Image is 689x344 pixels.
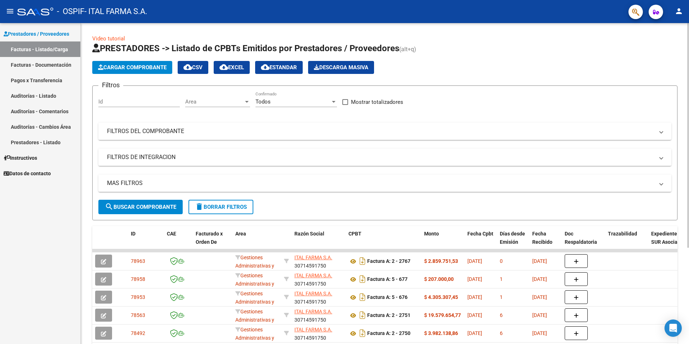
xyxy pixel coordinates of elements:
[367,277,408,282] strong: Factura A: 5 - 677
[183,64,203,71] span: CSV
[107,153,654,161] mat-panel-title: FILTROS DE INTEGRACION
[185,98,244,105] span: Area
[651,231,683,245] span: Expediente SUR Asociado
[178,61,208,74] button: CSV
[92,35,125,42] a: Video tutorial
[421,226,464,258] datatable-header-cell: Monto
[219,63,228,71] mat-icon: cloud_download
[358,327,367,339] i: Descargar documento
[562,226,605,258] datatable-header-cell: Doc Respaldatoria
[294,291,332,296] span: ITAL FARMA S.A.
[399,46,416,53] span: (alt+q)
[358,255,367,267] i: Descargar documento
[497,226,529,258] datatable-header-cell: Días desde Emisión
[500,258,503,264] span: 0
[98,149,671,166] mat-expansion-panel-header: FILTROS DE INTEGRACION
[196,231,223,245] span: Facturado x Orden De
[605,226,648,258] datatable-header-cell: Trazabilidad
[4,30,69,38] span: Prestadores / Proveedores
[107,179,654,187] mat-panel-title: MAS FILTROS
[346,226,421,258] datatable-header-cell: CPBT
[424,330,458,336] strong: $ 3.982.138,86
[500,276,503,282] span: 1
[467,330,482,336] span: [DATE]
[294,273,332,278] span: ITAL FARMA S.A.
[98,200,183,214] button: Buscar Comprobante
[128,226,164,258] datatable-header-cell: ID
[261,64,297,71] span: Estandar
[500,294,503,300] span: 1
[294,255,332,260] span: ITAL FARMA S.A.
[193,226,232,258] datatable-header-cell: Facturado x Orden De
[532,330,547,336] span: [DATE]
[57,4,84,19] span: - OSPIF
[255,98,271,105] span: Todos
[675,7,683,16] mat-icon: person
[532,294,547,300] span: [DATE]
[4,169,51,177] span: Datos de contacto
[131,258,145,264] span: 78963
[294,309,332,314] span: ITAL FARMA S.A.
[131,330,145,336] span: 78492
[358,291,367,303] i: Descargar documento
[314,64,368,71] span: Descarga Masiva
[532,231,552,245] span: Fecha Recibido
[84,4,147,19] span: - ITAL FARMA S.A.
[467,294,482,300] span: [DATE]
[294,308,343,323] div: 30714591750
[648,226,688,258] datatable-header-cell: Expediente SUR Asociado
[292,226,346,258] datatable-header-cell: Razón Social
[131,312,145,318] span: 78563
[261,63,270,71] mat-icon: cloud_download
[131,294,145,300] span: 78953
[98,123,671,140] mat-expansion-panel-header: FILTROS DEL COMPROBANTE
[367,313,410,318] strong: Factura A: 2 - 2751
[424,258,458,264] strong: $ 2.859.751,53
[294,326,343,341] div: 30714591750
[235,291,274,313] span: Gestiones Administrativas y Otros
[500,231,525,245] span: Días desde Emisión
[565,231,597,245] span: Doc Respaldatoria
[500,312,503,318] span: 6
[164,226,193,258] datatable-header-cell: CAE
[308,61,374,74] button: Descarga Masiva
[424,312,461,318] strong: $ 19.579.654,77
[235,255,274,277] span: Gestiones Administrativas y Otros
[367,331,410,336] strong: Factura A: 2 - 2750
[105,204,176,210] span: Buscar Comprobante
[608,231,637,237] span: Trazabilidad
[195,204,247,210] span: Borrar Filtros
[294,231,324,237] span: Razón Social
[219,64,244,71] span: EXCEL
[294,253,343,269] div: 30714591750
[235,231,246,237] span: Area
[107,127,654,135] mat-panel-title: FILTROS DEL COMPROBANTE
[4,154,37,162] span: Instructivos
[167,231,176,237] span: CAE
[358,309,367,321] i: Descargar documento
[532,258,547,264] span: [DATE]
[664,319,682,337] div: Open Intercom Messenger
[467,276,482,282] span: [DATE]
[467,258,482,264] span: [DATE]
[424,294,458,300] strong: $ 4.305.307,45
[105,202,114,211] mat-icon: search
[6,7,14,16] mat-icon: menu
[424,231,439,237] span: Monto
[351,98,403,106] span: Mostrar totalizadores
[235,309,274,331] span: Gestiones Administrativas y Otros
[92,61,172,74] button: Cargar Comprobante
[348,231,361,237] span: CPBT
[467,312,482,318] span: [DATE]
[232,226,281,258] datatable-header-cell: Area
[532,276,547,282] span: [DATE]
[464,226,497,258] datatable-header-cell: Fecha Cpbt
[214,61,250,74] button: EXCEL
[131,276,145,282] span: 78958
[294,290,343,305] div: 30714591750
[183,63,192,71] mat-icon: cloud_download
[294,327,332,332] span: ITAL FARMA S.A.
[424,276,454,282] strong: $ 207.000,00
[500,330,503,336] span: 6
[367,295,408,300] strong: Factura A: 5 - 676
